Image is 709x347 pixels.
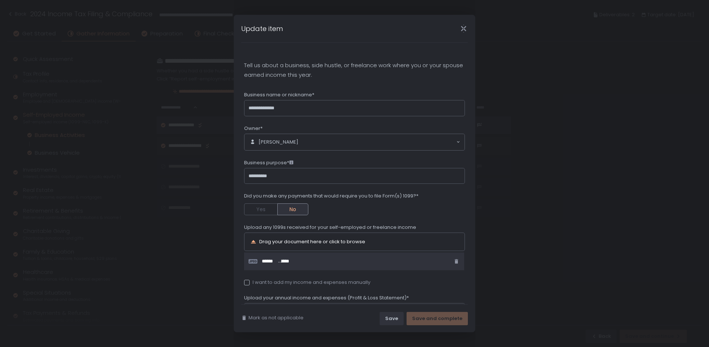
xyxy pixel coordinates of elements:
button: Save [380,312,404,325]
p: Tell us about a business, side hustle, or freelance work where you or your spouse earned income t... [244,61,465,80]
input: Search for option [298,138,456,146]
span: Business name or nickname* [244,92,314,98]
span: Upload any 1099s received for your self-employed or freelance income [244,224,416,231]
span: Business purpose* [244,159,294,166]
span: Mark as not applicable [249,315,304,321]
span: [PERSON_NAME] [258,139,298,145]
div: Close [452,24,475,33]
span: Did you make any payments that would require you to file Form(s) 1099?* [244,193,418,199]
h1: Update item [241,24,283,34]
span: Upload your annual income and expenses (Profit & Loss Statement)* [244,295,409,301]
div: Search for option [244,134,465,150]
div: Save [385,315,398,322]
button: No [277,203,308,215]
button: Yes [244,203,277,215]
span: Owner* [244,125,263,132]
button: Mark as not applicable [241,315,304,321]
div: Drag your document here or click to browse [259,239,365,244]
